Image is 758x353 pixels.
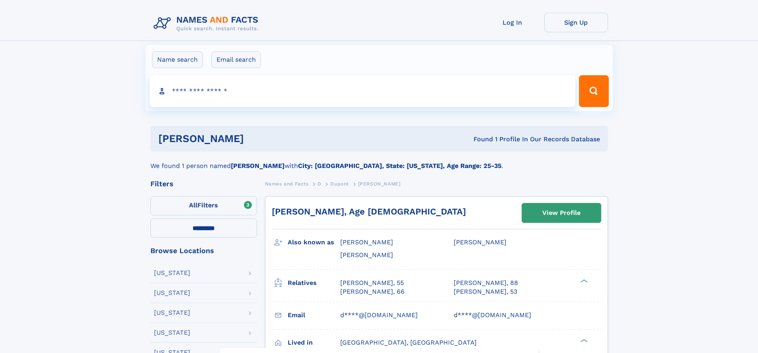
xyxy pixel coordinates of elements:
[454,287,517,296] a: [PERSON_NAME], 53
[522,203,601,222] a: View Profile
[579,75,608,107] button: Search Button
[288,336,340,349] h3: Lived in
[158,134,359,144] h1: [PERSON_NAME]
[154,330,190,336] div: [US_STATE]
[454,238,507,246] span: [PERSON_NAME]
[150,247,257,254] div: Browse Locations
[154,310,190,316] div: [US_STATE]
[340,339,477,346] span: [GEOGRAPHIC_DATA], [GEOGRAPHIC_DATA]
[288,308,340,322] h3: Email
[288,276,340,290] h3: Relatives
[318,179,322,189] a: D
[152,51,203,68] label: Name search
[189,201,197,209] span: All
[231,162,284,170] b: [PERSON_NAME]
[579,338,588,343] div: ❯
[298,162,501,170] b: City: [GEOGRAPHIC_DATA], State: [US_STATE], Age Range: 25-35
[150,196,257,215] label: Filters
[359,135,600,144] div: Found 1 Profile In Our Records Database
[340,238,393,246] span: [PERSON_NAME]
[340,279,404,287] a: [PERSON_NAME], 55
[318,181,322,187] span: D
[211,51,261,68] label: Email search
[150,75,576,107] input: search input
[265,179,309,189] a: Names and Facts
[330,181,349,187] span: Dupont
[340,287,405,296] a: [PERSON_NAME], 66
[340,251,393,259] span: [PERSON_NAME]
[150,152,608,171] div: We found 1 person named with .
[358,181,401,187] span: [PERSON_NAME]
[154,290,190,296] div: [US_STATE]
[288,236,340,249] h3: Also known as
[150,180,257,187] div: Filters
[154,270,190,276] div: [US_STATE]
[542,204,581,222] div: View Profile
[579,278,588,283] div: ❯
[330,179,349,189] a: Dupont
[481,13,544,32] a: Log In
[544,13,608,32] a: Sign Up
[150,13,265,34] img: Logo Names and Facts
[454,279,518,287] a: [PERSON_NAME], 88
[272,207,466,216] a: [PERSON_NAME], Age [DEMOGRAPHIC_DATA]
